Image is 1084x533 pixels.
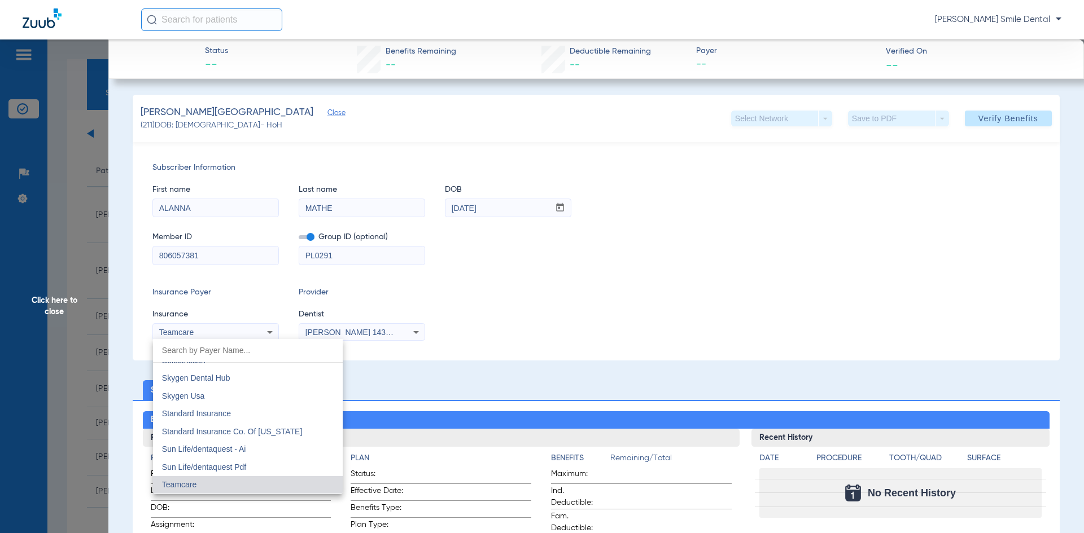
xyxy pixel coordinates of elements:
span: Skygen Usa [162,391,204,400]
span: Skygen Dental Hub [162,373,230,382]
iframe: Chat Widget [1028,479,1084,533]
span: Teamcare [162,480,196,489]
span: Sun Life/dentaquest Pdf [162,462,246,472]
span: Sun Life/dentaquest - Ai [162,444,246,453]
span: Standard Insurance Co. Of [US_STATE] [162,427,302,436]
span: Standard Insurance [162,409,231,418]
input: dropdown search [153,339,343,362]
